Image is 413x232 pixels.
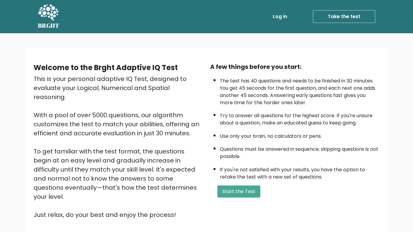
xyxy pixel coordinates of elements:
[220,163,379,181] li: If you're not satisfied with your results, you have the option to retake the test with a new set ...
[38,2,60,31] a: BRGHT
[34,74,203,219] div: This is your personal adaptive IQ Test, designed to evaluate your Logical, Numerical and Spatial ...
[220,143,379,160] li: Questions must be answered in sequence; skipping questions is not possible.
[38,22,60,29] h5: BRGHT
[34,63,178,72] b: Welcome to the Brght Adaptive IQ Test
[313,10,375,23] a: Take the test
[210,62,379,71] div: A few things before you start:
[220,109,379,127] li: Try to answer all questions for the highest score. If you're unsure about a question, make an edu...
[220,130,379,140] li: Use only your brain, no calculators or pens.
[270,11,290,23] a: Log in
[217,185,260,198] button: Start the Test
[220,74,379,106] li: The test has 40 questions and needs to be finished in 30 minutes. You get 45 seconds for the firs...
